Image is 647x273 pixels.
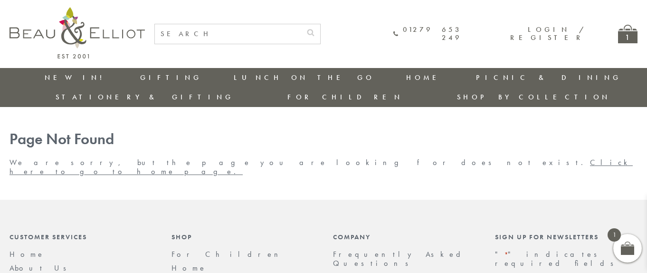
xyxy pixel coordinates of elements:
[140,73,202,82] a: Gifting
[495,250,638,268] p: " " indicates required fields
[287,92,403,102] a: For Children
[10,249,45,259] a: Home
[495,233,638,241] div: Sign up for newsletters
[333,233,476,241] div: Company
[10,7,145,58] img: logo
[333,249,466,268] a: Frequently Asked Questions
[171,249,285,259] a: For Children
[10,131,637,148] h1: Page Not Found
[171,263,207,273] a: Home
[10,157,633,176] a: Click here to go to home page.
[171,233,314,241] div: Shop
[56,92,234,102] a: Stationery & Gifting
[10,263,73,273] a: About Us
[406,73,444,82] a: Home
[618,25,637,43] a: 1
[234,73,374,82] a: Lunch On The Go
[510,25,585,42] a: Login / Register
[45,73,108,82] a: New in!
[457,92,610,102] a: Shop by collection
[155,24,301,44] input: SEARCH
[10,233,152,241] div: Customer Services
[608,228,621,242] span: 1
[393,26,462,42] a: 01279 653 249
[476,73,621,82] a: Picnic & Dining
